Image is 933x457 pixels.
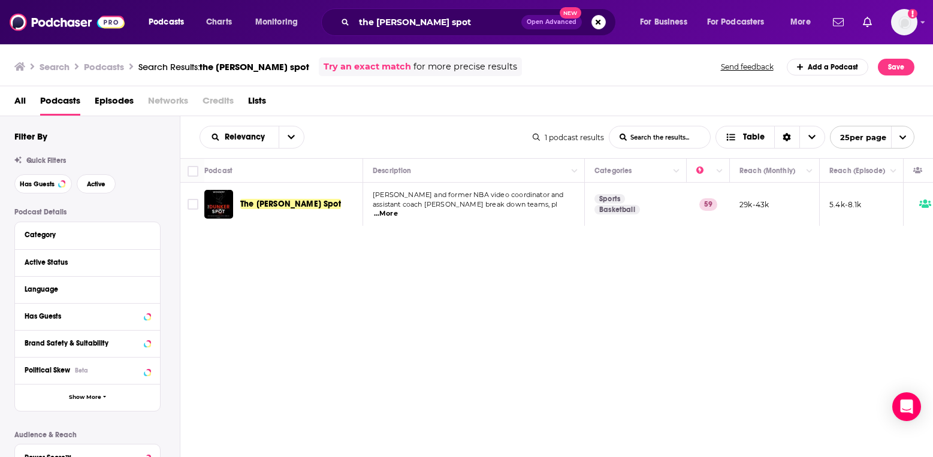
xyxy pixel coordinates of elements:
[739,199,769,210] p: 29k-43k
[25,285,143,293] div: Language
[247,13,313,32] button: open menu
[699,13,782,32] button: open menu
[40,61,70,72] h3: Search
[913,164,930,178] div: Has Guests
[14,174,72,193] button: Has Guests
[140,13,200,32] button: open menu
[774,126,799,148] div: Sort Direction
[908,9,917,19] svg: Add a profile image
[203,91,234,116] span: Credits
[25,258,143,267] div: Active Status
[248,91,266,116] a: Lists
[77,174,116,193] button: Active
[200,126,304,149] h2: Choose List sort
[14,131,47,142] h2: Filter By
[15,384,160,411] button: Show More
[373,164,411,178] div: Description
[25,282,150,296] button: Language
[828,12,849,32] a: Show notifications dropdown
[20,181,55,187] span: Has Guests
[743,133,765,141] span: Table
[14,91,26,116] a: All
[787,59,869,75] a: Add a Podcast
[594,164,632,178] div: Categories
[84,61,124,72] h3: Podcasts
[95,91,134,116] a: Episodes
[891,9,917,35] span: Logged in as dkcsports
[14,431,161,439] p: Audience & Reach
[204,190,233,219] img: The Dunker Spot
[354,13,521,32] input: Search podcasts, credits, & more...
[206,14,232,31] span: Charts
[830,126,914,149] button: open menu
[413,60,517,74] span: for more precise results
[200,61,309,72] span: the [PERSON_NAME] spot
[40,91,80,116] a: Podcasts
[373,190,564,199] span: [PERSON_NAME] and former NBA video coordinator and
[87,181,105,187] span: Active
[198,13,239,32] a: Charts
[802,164,817,178] button: Column Actions
[640,14,687,31] span: For Business
[255,14,298,31] span: Monitoring
[829,199,862,210] p: 5.4k-8.1k
[25,335,150,350] button: Brand Safety & Suitability
[715,126,825,149] button: Choose View
[632,13,702,32] button: open menu
[594,205,640,214] a: Basketball
[696,164,713,178] div: Power Score
[892,392,921,421] div: Open Intercom Messenger
[891,9,917,35] img: User Profile
[69,394,101,401] span: Show More
[891,9,917,35] button: Show profile menu
[829,164,885,178] div: Reach (Episode)
[188,199,198,210] span: Toggle select row
[527,19,576,25] span: Open Advanced
[878,59,914,75] button: Save
[560,7,581,19] span: New
[782,13,826,32] button: open menu
[790,14,811,31] span: More
[14,208,161,216] p: Podcast Details
[25,308,150,323] button: Has Guests
[374,209,398,219] span: ...More
[25,362,150,377] button: Political SkewBeta
[138,61,309,72] div: Search Results:
[26,156,66,165] span: Quick Filters
[25,255,150,270] button: Active Status
[699,198,717,210] p: 59
[521,15,582,29] button: Open AdvancedNew
[25,366,70,374] span: Political Skew
[25,231,143,239] div: Category
[25,312,140,320] div: Has Guests
[25,339,140,347] div: Brand Safety & Suitability
[739,164,795,178] div: Reach (Monthly)
[707,14,765,31] span: For Podcasters
[10,11,125,34] img: Podchaser - Follow, Share and Rate Podcasts
[669,164,684,178] button: Column Actions
[200,133,279,141] button: open menu
[138,61,309,72] a: Search Results:the [PERSON_NAME] spot
[204,164,233,178] div: Podcast
[333,8,627,36] div: Search podcasts, credits, & more...
[148,91,188,116] span: Networks
[858,12,877,32] a: Show notifications dropdown
[373,200,558,208] span: assistant coach [PERSON_NAME] break down teams, pl
[886,164,901,178] button: Column Actions
[240,199,341,209] span: The [PERSON_NAME] Spot
[567,164,582,178] button: Column Actions
[533,133,604,142] div: 1 podcast results
[717,62,777,72] button: Send feedback
[712,164,727,178] button: Column Actions
[831,128,886,147] span: 25 per page
[279,126,304,148] button: open menu
[149,14,184,31] span: Podcasts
